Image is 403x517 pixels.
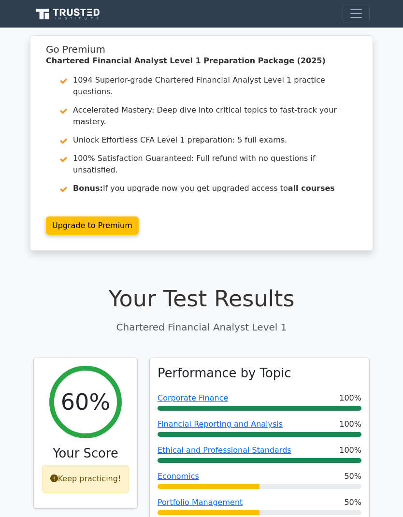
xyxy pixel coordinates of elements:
[61,389,111,416] h2: 60%
[158,419,283,429] a: Financial Reporting and Analysis
[344,497,361,508] span: 50%
[339,445,361,456] span: 100%
[158,472,199,481] a: Economics
[343,4,370,23] button: Toggle navigation
[46,216,139,235] a: Upgrade to Premium
[158,498,243,507] a: Portfolio Management
[33,286,370,312] h1: Your Test Results
[339,418,361,430] span: 100%
[344,471,361,482] span: 50%
[158,393,228,402] a: Corporate Finance
[158,445,291,455] a: Ethical and Professional Standards
[158,366,291,381] h3: Performance by Topic
[42,465,130,493] div: Keep practicing!
[339,392,361,404] span: 100%
[33,320,370,334] p: Chartered Financial Analyst Level 1
[42,446,130,461] h3: Your Score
